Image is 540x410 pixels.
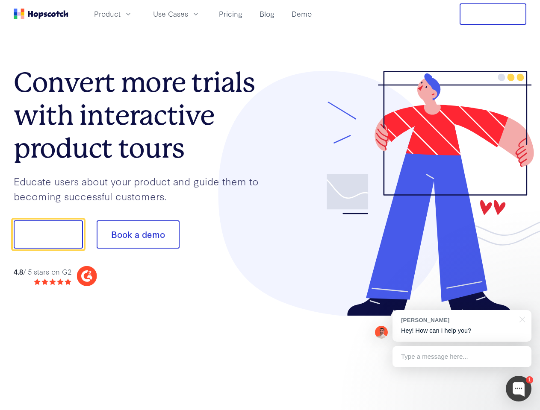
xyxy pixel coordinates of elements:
a: Demo [288,7,315,21]
button: Use Cases [148,7,205,21]
h1: Convert more trials with interactive product tours [14,66,270,164]
span: Use Cases [153,9,188,19]
p: Educate users about your product and guide them to becoming successful customers. [14,174,270,203]
strong: 4.8 [14,266,23,276]
img: Mark Spera [375,326,388,339]
a: Blog [256,7,278,21]
div: 1 [526,376,533,384]
div: / 5 stars on G2 [14,266,71,277]
a: Home [14,9,68,19]
button: Product [89,7,138,21]
span: Product [94,9,121,19]
button: Free Trial [460,3,526,25]
a: Pricing [215,7,246,21]
button: Show me! [14,220,83,249]
p: Hey! How can I help you? [401,326,523,335]
div: Type a message here... [392,346,531,367]
button: Book a demo [97,220,180,249]
div: [PERSON_NAME] [401,316,514,324]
